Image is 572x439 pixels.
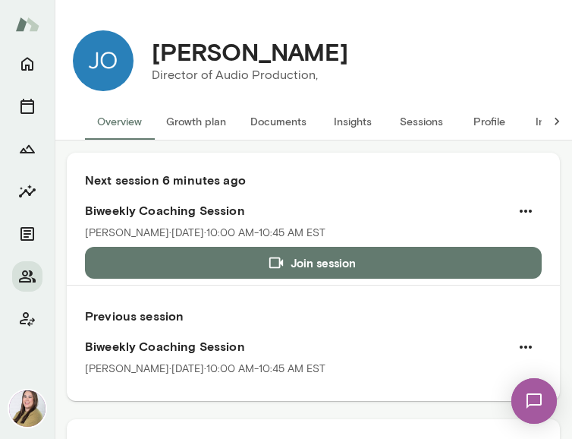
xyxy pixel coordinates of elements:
[12,261,42,292] button: Members
[85,171,542,189] h6: Next session 6 minutes ago
[12,134,42,164] button: Growth Plan
[455,103,523,140] button: Profile
[73,30,134,91] img: Joy Smith
[85,201,542,219] h6: Biweekly Coaching Session
[12,91,42,122] button: Sessions
[152,66,348,84] p: Director of Audio Production,
[12,219,42,249] button: Documents
[15,10,39,39] img: Mento
[319,103,387,140] button: Insights
[9,390,46,427] img: Michelle Doan
[85,103,154,140] button: Overview
[85,307,542,325] h6: Previous session
[85,362,325,377] p: [PERSON_NAME] · [DATE] · 10:00 AM-10:45 AM EST
[154,103,238,140] button: Growth plan
[12,49,42,79] button: Home
[85,226,325,241] p: [PERSON_NAME] · [DATE] · 10:00 AM-10:45 AM EST
[387,103,455,140] button: Sessions
[238,103,319,140] button: Documents
[12,304,42,334] button: Client app
[152,37,348,66] h4: [PERSON_NAME]
[12,176,42,207] button: Insights
[85,247,542,279] button: Join session
[85,337,542,355] h6: Biweekly Coaching Session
